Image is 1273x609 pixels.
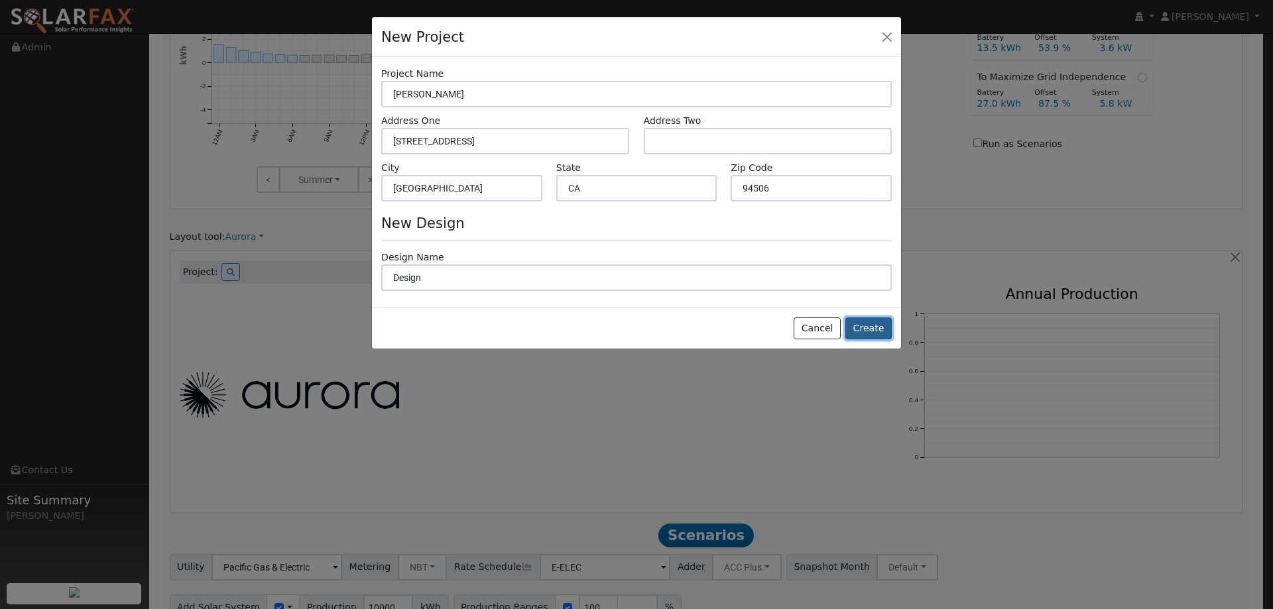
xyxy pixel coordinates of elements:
label: Zip Code [731,161,772,175]
label: State [556,161,581,175]
button: Cancel [794,317,841,340]
label: Address One [381,114,440,128]
h4: New Project [381,27,464,48]
label: Address Two [644,114,701,128]
label: Design Name [381,250,444,264]
label: Project Name [381,67,444,81]
label: City [381,161,400,175]
button: Create [845,317,892,340]
h4: New Design [381,215,892,231]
